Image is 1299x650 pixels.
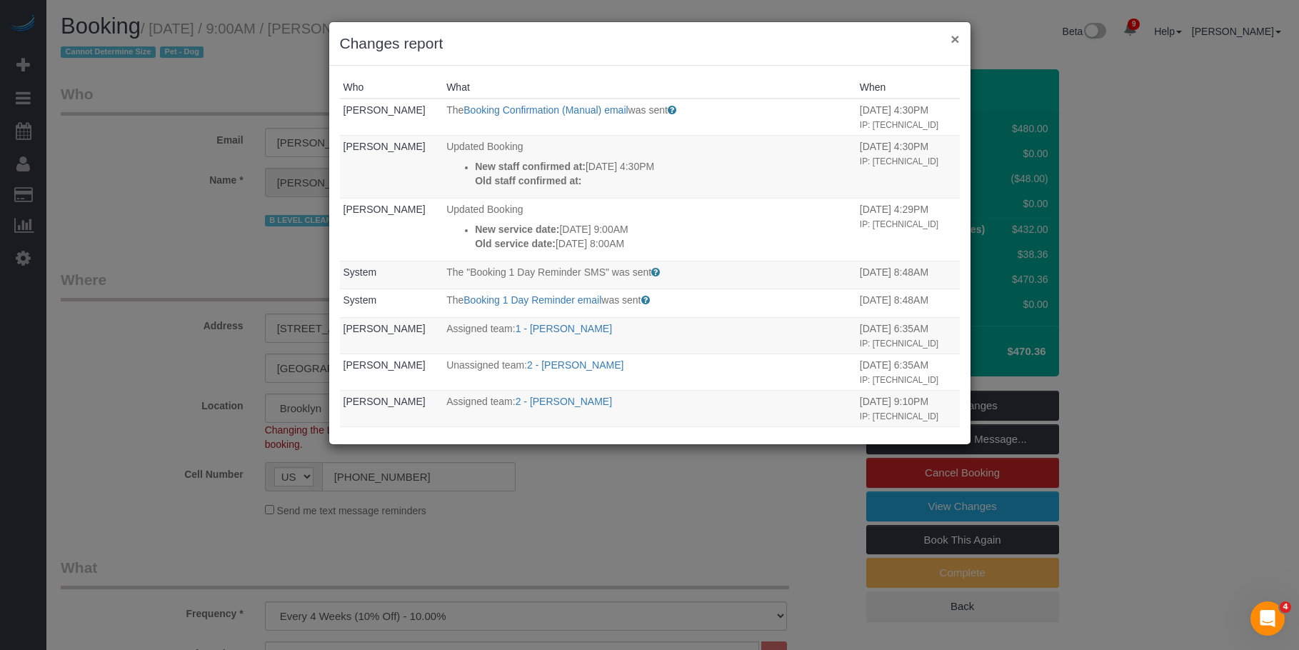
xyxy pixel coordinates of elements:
a: [PERSON_NAME] [343,141,426,152]
td: What [443,289,856,318]
a: System [343,294,377,306]
a: [PERSON_NAME] [343,396,426,407]
a: System [343,266,377,278]
td: Who [340,261,443,289]
span: Updated Booking [446,204,523,215]
td: When [856,317,960,354]
td: What [443,390,856,426]
a: Booking Confirmation (Manual) email [463,104,628,116]
small: IP: [TECHNICAL_ID] [860,375,938,385]
small: IP: [TECHNICAL_ID] [860,219,938,229]
strong: New service date: [475,224,559,235]
td: What [443,198,856,261]
td: Who [340,135,443,198]
td: When [856,390,960,426]
span: The [446,294,463,306]
td: When [856,354,960,390]
span: The "Booking 1 Day Reminder SMS" was sent [446,266,651,278]
th: Who [340,76,443,99]
td: When [856,261,960,289]
th: What [443,76,856,99]
td: Who [340,317,443,354]
td: Who [340,198,443,261]
span: was sent [628,104,668,116]
td: When [856,135,960,198]
small: IP: [TECHNICAL_ID] [860,411,938,421]
span: was sent [601,294,641,306]
strong: Old staff confirmed at: [475,175,581,186]
small: IP: [TECHNICAL_ID] [860,156,938,166]
a: [PERSON_NAME] [343,359,426,371]
p: [DATE] 9:00AM [475,222,853,236]
td: When [856,426,960,463]
td: Who [340,354,443,390]
span: Assigned team: [446,323,516,334]
small: IP: [TECHNICAL_ID] [860,339,938,349]
h3: Changes report [340,33,960,54]
td: What [443,261,856,289]
a: [PERSON_NAME] [343,323,426,334]
a: 2 - [PERSON_NAME] [527,359,623,371]
a: [PERSON_NAME] [343,104,426,116]
small: IP: [TECHNICAL_ID] [860,120,938,130]
a: 1 - [PERSON_NAME] [516,323,612,334]
span: The [446,104,463,116]
span: Updated Booking [446,141,523,152]
a: [PERSON_NAME] [343,204,426,215]
a: 000 - TEAM JOB [527,432,603,444]
th: When [856,76,960,99]
td: What [443,317,856,354]
td: Who [340,99,443,135]
strong: Old service date: [475,238,556,249]
strong: New staff confirmed at: [475,161,586,172]
td: Who [340,390,443,426]
span: 4 [1280,601,1291,613]
button: × [951,31,959,46]
td: Who [340,289,443,318]
td: When [856,99,960,135]
span: Unassigned team: [446,359,527,371]
td: What [443,354,856,390]
td: What [443,135,856,198]
span: Unassigned team: [446,432,527,444]
td: When [856,289,960,318]
td: What [443,99,856,135]
td: When [856,198,960,261]
td: What [443,426,856,463]
sui-modal: Changes report [329,22,971,444]
p: [DATE] 4:30PM [475,159,853,174]
iframe: Intercom live chat [1250,601,1285,636]
a: 2 - [PERSON_NAME] [516,396,612,407]
a: Booking 1 Day Reminder email [463,294,601,306]
td: Who [340,426,443,463]
a: [PERSON_NAME] [343,432,426,444]
p: [DATE] 8:00AM [475,236,853,251]
span: Assigned team: [446,396,516,407]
